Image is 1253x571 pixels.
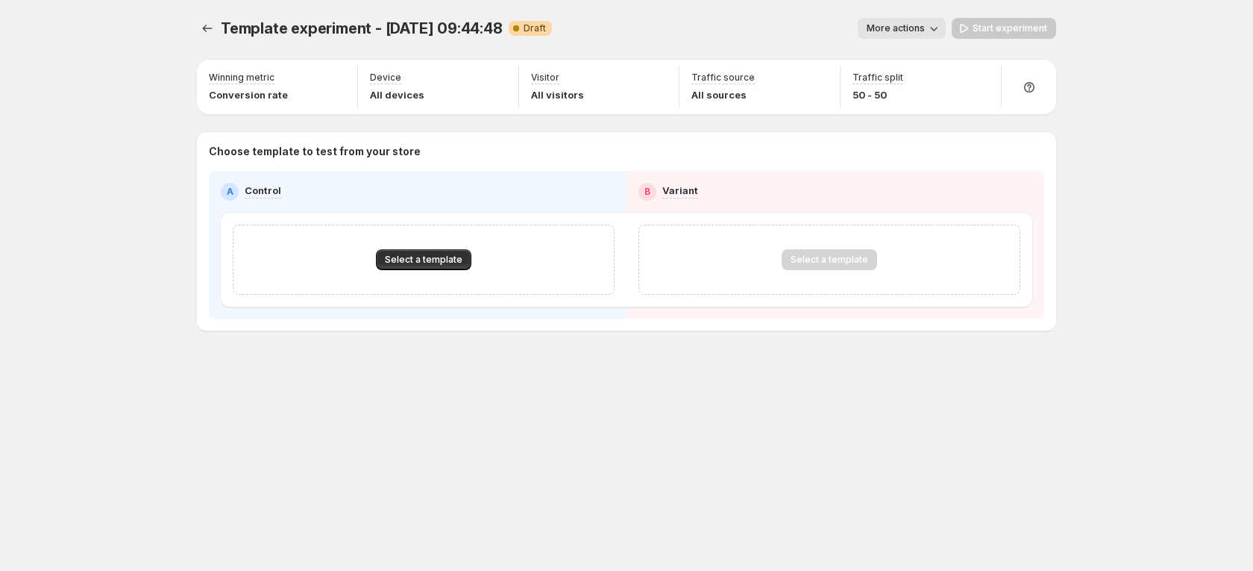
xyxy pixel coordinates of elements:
p: Traffic split [852,72,903,84]
p: Conversion rate [209,87,288,102]
span: More actions [867,22,925,34]
p: Visitor [531,72,559,84]
p: All sources [691,87,755,102]
button: Experiments [197,18,218,39]
p: Control [245,183,281,198]
p: Variant [662,183,698,198]
p: All devices [370,87,424,102]
p: Choose template to test from your store [209,144,1044,159]
h2: A [227,186,233,198]
span: Select a template [385,254,462,266]
button: Select a template [376,249,471,270]
p: Device [370,72,401,84]
button: More actions [858,18,946,39]
p: All visitors [531,87,584,102]
p: Winning metric [209,72,274,84]
h2: B [644,186,650,198]
span: Draft [524,22,546,34]
p: Traffic source [691,72,755,84]
span: Template experiment - [DATE] 09:44:48 [221,19,503,37]
p: 50 - 50 [852,87,903,102]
